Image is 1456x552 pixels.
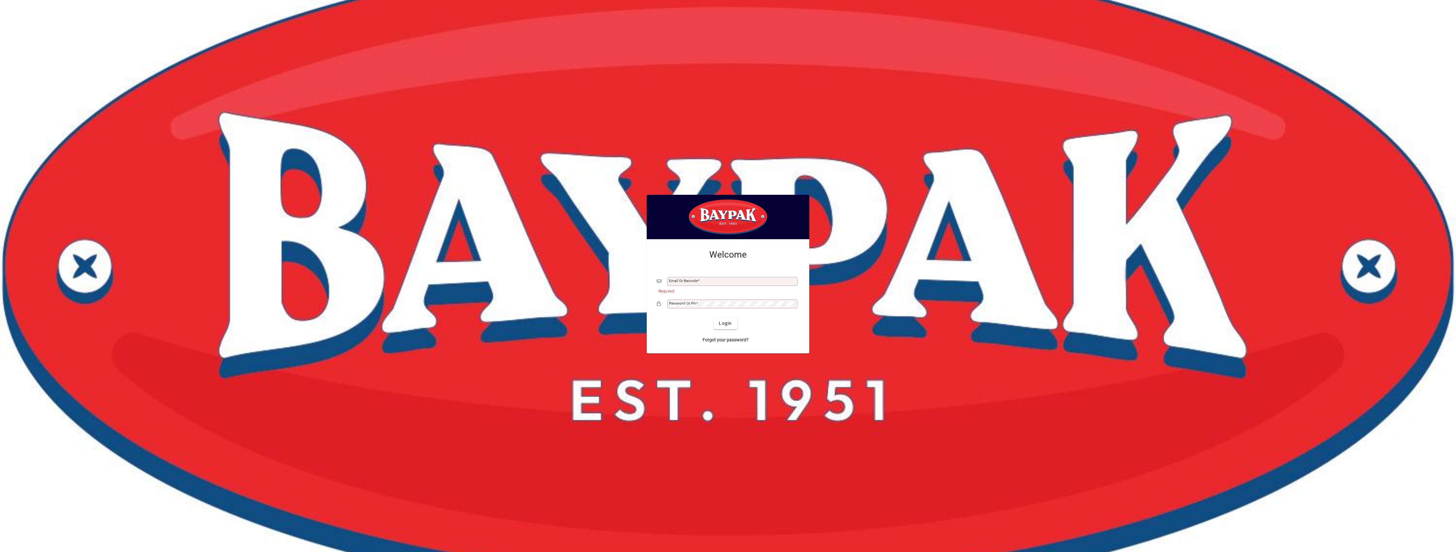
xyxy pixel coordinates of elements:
mat-error: Required [658,287,794,294]
mat-label: Email or Barcode [669,279,698,283]
a: Forgot your password? [700,334,751,346]
span: Forgot your password? [703,337,749,343]
span: Login [719,320,732,327]
h2: Welcome [657,249,799,260]
button: Login [714,318,737,329]
mat-label: Password or Pin [669,301,696,306]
